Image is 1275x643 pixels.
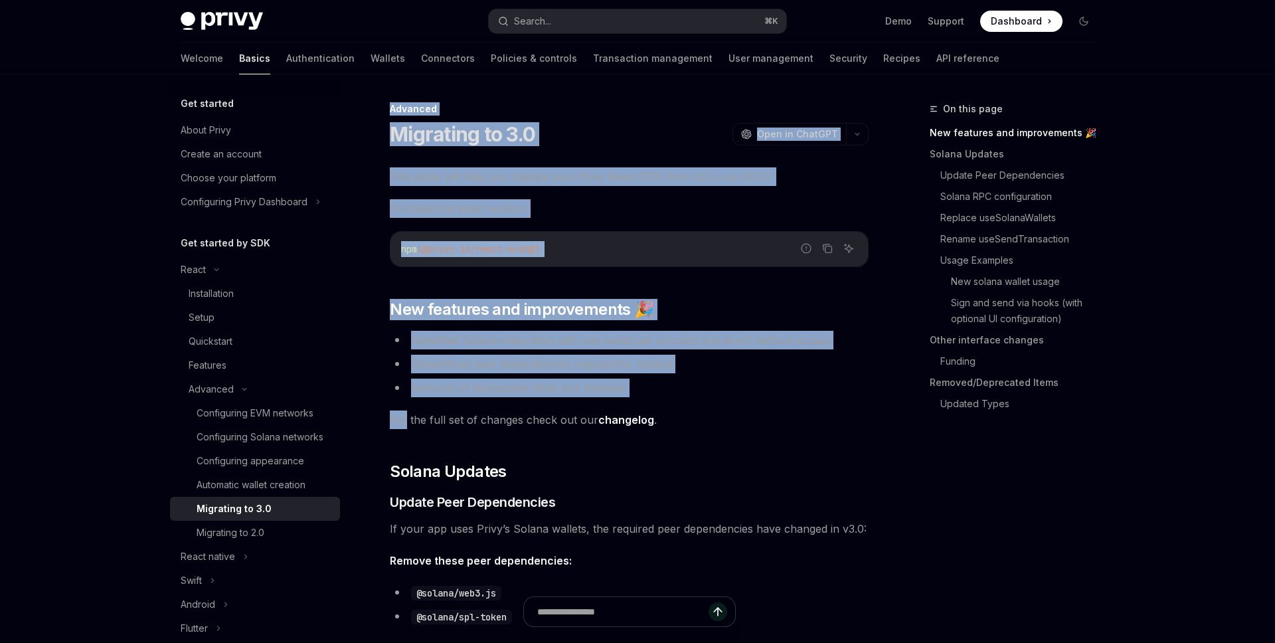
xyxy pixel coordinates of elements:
[514,13,551,29] div: Search...
[940,207,1105,229] a: Replace useSolanaWallets
[197,429,323,445] div: Configuring Solana networks
[390,122,535,146] h1: Migrating to 3.0
[390,299,653,320] span: New features and improvements 🎉
[940,229,1105,250] a: Rename useSendTransaction
[421,43,475,74] a: Connectors
[170,142,340,166] a: Create an account
[170,449,340,473] a: Configuring appearance
[197,477,305,493] div: Automatic wallet creation
[371,43,405,74] a: Wallets
[189,286,234,302] div: Installation
[390,331,869,349] li: Simplified Solana integration with one wallet per account and direct method access
[417,243,422,255] span: i
[819,240,836,257] button: Copy the contents from the code block
[181,146,262,162] div: Create an account
[197,405,313,421] div: Configuring EVM networks
[885,15,912,28] a: Demo
[732,123,846,145] button: Open in ChatGPT
[940,186,1105,207] a: Solana RPC configuration
[181,170,276,186] div: Choose your platform
[181,573,202,589] div: Swift
[390,379,869,397] li: Removal of deprecated fields and methods
[940,250,1105,271] a: Usage Examples
[239,43,270,74] a: Basics
[798,240,815,257] button: Report incorrect code
[1073,11,1094,32] button: Toggle dark mode
[181,262,206,278] div: React
[883,43,920,74] a: Recipes
[829,43,867,74] a: Security
[757,128,838,141] span: Open in ChatGPT
[170,425,340,449] a: Configuring Solana networks
[170,166,340,190] a: Choose your platform
[928,15,964,28] a: Support
[401,243,417,255] span: npm
[170,353,340,377] a: Features
[181,549,235,565] div: React native
[181,597,215,612] div: Android
[170,282,340,306] a: Installation
[940,393,1105,414] a: Updated Types
[170,497,340,521] a: Migrating to 3.0
[936,43,999,74] a: API reference
[390,493,555,511] span: Update Peer Dependencies
[940,165,1105,186] a: Update Peer Dependencies
[593,43,713,74] a: Transaction management
[170,118,340,142] a: About Privy
[181,620,208,636] div: Flutter
[840,240,857,257] button: Ask AI
[189,333,232,349] div: Quickstart
[951,271,1105,292] a: New solana wallet usage
[411,586,501,600] code: @solana/web3.js
[181,194,307,210] div: Configuring Privy Dashboard
[170,401,340,425] a: Configuring EVM networks
[930,122,1105,143] a: New features and improvements 🎉
[728,43,813,74] a: User management
[951,292,1105,329] a: Sign and send via hooks (with optional UI configuration)
[181,12,263,31] img: dark logo
[181,122,231,138] div: About Privy
[764,16,778,27] span: ⌘ K
[197,501,272,517] div: Migrating to 3.0
[170,473,340,497] a: Automatic wallet creation
[943,101,1003,117] span: On this page
[197,453,304,469] div: Configuring appearance
[390,355,869,373] li: Streamlined peer dependencies required for Solana
[930,372,1105,393] a: Removed/Deprecated Items
[170,329,340,353] a: Quickstart
[390,199,869,218] span: To install the latest version:
[598,413,654,427] a: changelog
[197,525,264,541] div: Migrating to 2.0
[170,306,340,329] a: Setup
[286,43,355,74] a: Authentication
[390,519,869,538] span: If your app uses Privy’s Solana wallets, the required peer dependencies have changed in v3.0:
[489,9,786,33] button: Search...⌘K
[189,310,214,325] div: Setup
[491,43,577,74] a: Policies & controls
[390,554,572,567] strong: Remove these peer dependencies:
[991,15,1042,28] span: Dashboard
[170,521,340,545] a: Migrating to 2.0
[422,243,539,255] span: @privy-io/react-auth@3
[181,43,223,74] a: Welcome
[181,96,234,112] h5: Get started
[189,357,226,373] div: Features
[390,411,869,429] span: For the full set of changes check out our .
[940,351,1105,372] a: Funding
[390,167,869,186] span: This guide will help you migrate your Privy React SDK from v2.x.x to v3.0.0.
[930,143,1105,165] a: Solana Updates
[980,11,1062,32] a: Dashboard
[390,102,869,116] div: Advanced
[930,329,1105,351] a: Other interface changes
[181,235,270,251] h5: Get started by SDK
[709,602,727,621] button: Send message
[390,461,507,482] span: Solana Updates
[189,381,234,397] div: Advanced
